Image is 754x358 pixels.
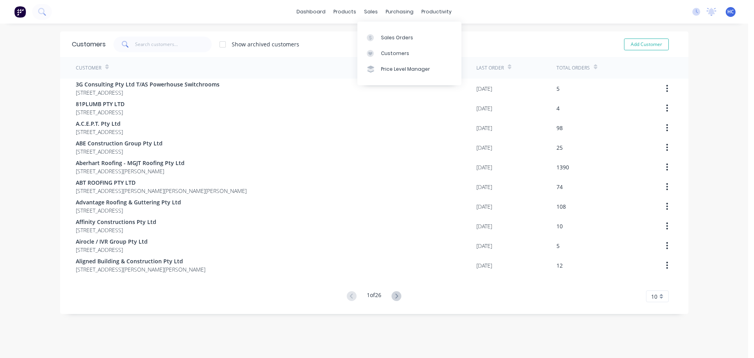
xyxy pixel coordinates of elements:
[382,6,417,18] div: purchasing
[476,163,492,171] div: [DATE]
[476,143,492,152] div: [DATE]
[76,139,163,147] span: ABE Construction Group Pty Ltd
[476,104,492,112] div: [DATE]
[476,183,492,191] div: [DATE]
[556,261,563,270] div: 12
[367,291,381,302] div: 1 of 26
[232,40,299,48] div: Show archived customers
[360,6,382,18] div: sales
[556,64,590,72] div: Total Orders
[76,246,148,254] span: [STREET_ADDRESS]
[76,147,163,156] span: [STREET_ADDRESS]
[329,6,360,18] div: products
[556,242,560,250] div: 5
[357,61,461,77] a: Price Level Manager
[727,8,734,15] span: HC
[76,265,205,274] span: [STREET_ADDRESS][PERSON_NAME][PERSON_NAME]
[76,178,247,187] span: ABT ROOFING PTY LTD
[417,6,456,18] div: productivity
[76,237,148,246] span: Airocle / IVR Group Pty Ltd
[556,163,569,171] div: 1390
[476,64,504,72] div: Last Order
[76,100,124,108] span: 81PLUMB PTY LTD
[76,167,185,175] span: [STREET_ADDRESS][PERSON_NAME]
[556,222,563,230] div: 10
[476,84,492,93] div: [DATE]
[76,108,124,116] span: [STREET_ADDRESS]
[72,40,106,49] div: Customers
[293,6,329,18] a: dashboard
[357,29,461,45] a: Sales Orders
[76,64,101,72] div: Customer
[381,66,430,73] div: Price Level Manager
[556,124,563,132] div: 98
[76,257,205,265] span: Aligned Building & Construction Pty Ltd
[76,206,181,215] span: [STREET_ADDRESS]
[135,37,212,52] input: Search customers...
[357,46,461,61] a: Customers
[556,183,563,191] div: 74
[651,292,657,301] span: 10
[76,218,156,226] span: Affinity Constructions Pty Ltd
[14,6,26,18] img: Factory
[76,128,123,136] span: [STREET_ADDRESS]
[76,88,220,97] span: [STREET_ADDRESS]
[556,104,560,112] div: 4
[727,331,746,350] iframe: Intercom live chat
[556,202,566,211] div: 108
[76,159,185,167] span: Aberhart Roofing - MGJT Roofing Pty Ltd
[76,226,156,234] span: [STREET_ADDRESS]
[556,143,563,152] div: 25
[624,39,669,50] button: Add Customer
[76,119,123,128] span: A.C.E.P.T. Pty Ltd
[76,198,181,206] span: Advantage Roofing & Guttering Pty Ltd
[476,202,492,211] div: [DATE]
[476,261,492,270] div: [DATE]
[76,187,247,195] span: [STREET_ADDRESS][PERSON_NAME][PERSON_NAME][PERSON_NAME]
[76,80,220,88] span: 3G Consulting Pty Ltd T/AS Powerhouse Switchrooms
[476,242,492,250] div: [DATE]
[556,84,560,93] div: 5
[381,50,409,57] div: Customers
[476,124,492,132] div: [DATE]
[381,34,413,41] div: Sales Orders
[476,222,492,230] div: [DATE]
